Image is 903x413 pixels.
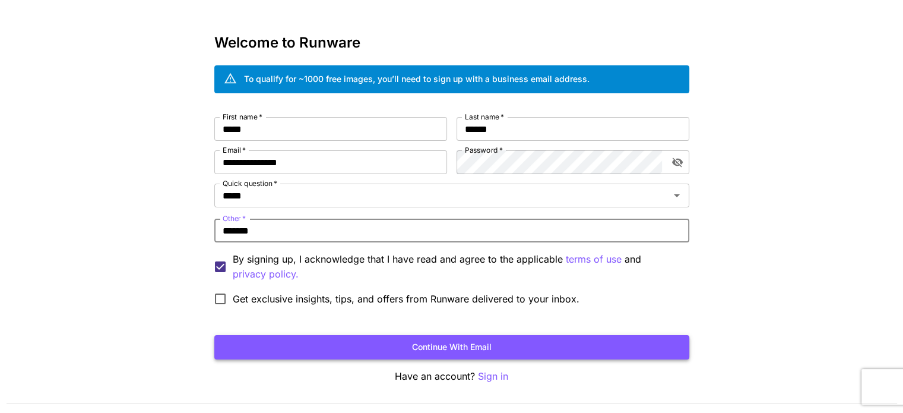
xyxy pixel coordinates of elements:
button: Continue with email [214,335,689,360]
button: By signing up, I acknowledge that I have read and agree to the applicable terms of use and [233,267,299,282]
label: Quick question [223,178,277,188]
button: Open [668,187,685,204]
label: First name [223,112,262,122]
label: Other [223,213,246,223]
label: Email [223,145,246,155]
h3: Welcome to Runware [214,34,689,51]
div: To qualify for ~1000 free images, you’ll need to sign up with a business email address. [244,72,590,85]
button: By signing up, I acknowledge that I have read and agree to the applicable and privacy policy. [566,252,622,267]
button: Sign in [478,369,508,384]
p: privacy policy. [233,267,299,282]
button: toggle password visibility [667,152,688,173]
span: Get exclusive insights, tips, and offers from Runware delivered to your inbox. [233,292,579,306]
p: Have an account? [214,369,689,384]
label: Password [465,145,503,155]
label: Last name [465,112,504,122]
p: terms of use [566,252,622,267]
p: By signing up, I acknowledge that I have read and agree to the applicable and [233,252,680,282]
